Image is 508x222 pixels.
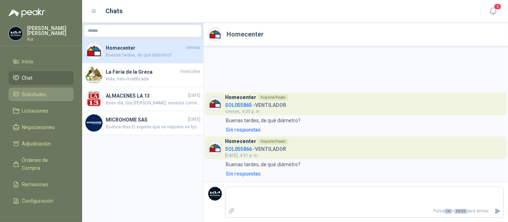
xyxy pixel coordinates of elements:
span: Buenas tardes, de qué diámetro? [106,52,200,59]
img: Company Logo [208,28,222,41]
a: Inicio [9,55,74,68]
span: viernes [186,44,200,51]
span: 3 [494,3,502,10]
span: Remisiones [22,181,49,188]
span: Chat [22,74,33,82]
button: Enviar [492,205,503,217]
img: Company Logo [9,27,23,40]
h2: Homecenter [226,29,264,39]
span: Configuración [22,197,54,205]
img: Company Logo [85,90,103,108]
span: Buen día, Soy [PERSON_NAME], asesora comercial [PERSON_NAME] y Cristalería La 13. Le comparto un ... [106,100,200,107]
span: miércoles [180,68,200,75]
a: Remisiones [9,178,74,191]
span: ENTER [454,209,467,214]
img: Company Logo [208,187,222,201]
span: Buenos días El soporte que se requiere es fijo .. gracias [106,124,200,130]
div: Soporte Peakr [258,139,289,144]
a: Company LogoLa Feria de la GrecamiércolesHola, listo modificada [82,63,203,87]
label: Adjuntar archivos [225,205,238,217]
span: [DATE] [188,116,200,123]
a: Configuración [9,194,74,208]
a: Adjudicación [9,137,74,151]
span: Solicitudes [22,90,47,98]
p: Kia [27,37,74,41]
h4: - VENTILADOR [225,144,289,151]
div: Sin respuestas [226,170,261,178]
a: Sin respuestas [224,126,504,134]
a: Company LogoHomecenterviernesBuenas tardes, de qué diámetro? [82,39,203,63]
span: Ctrl [444,209,452,214]
div: Sin respuestas [226,126,261,134]
span: Hola, listo modificada [106,76,200,83]
span: [DATE] [188,92,200,99]
a: Solicitudes [9,88,74,101]
img: Company Logo [208,97,222,110]
h4: ALMACENES LA 13 [106,92,186,100]
a: Chat [9,71,74,85]
p: Buenas tardes, de qué diámetro? [226,117,300,124]
h1: Chats [106,6,123,16]
span: Órdenes de Compra [22,156,67,172]
span: Licitaciones [22,107,49,115]
img: Company Logo [85,114,103,132]
h3: Homecenter [225,139,256,143]
h4: Homecenter [106,44,184,52]
span: [DATE], 4:31 p. m. [225,153,259,158]
span: Adjudicación [22,140,51,148]
img: Logo peakr [9,9,45,17]
button: 3 [487,5,499,18]
h4: - VENTILADOR [225,100,289,107]
p: Buenas tardes, de qué diámetro? [226,161,300,168]
span: SOL055865 [225,102,252,108]
span: SOL055866 [225,146,252,152]
h3: Homecenter [225,95,256,99]
p: [PERSON_NAME] [PERSON_NAME] [27,26,74,36]
span: viernes, 4:30 p. m. [225,109,261,114]
a: Company LogoALMACENES LA 13[DATE]Buen día, Soy [PERSON_NAME], asesora comercial [PERSON_NAME] y C... [82,87,203,111]
span: Negociaciones [22,123,55,131]
img: Company Logo [85,66,103,84]
a: Negociaciones [9,120,74,134]
h4: La Feria de la Greca [106,68,179,76]
span: Inicio [22,58,34,65]
a: Company LogoMICROHOME SAS[DATE]Buenos días El soporte que se requiere es fijo .. gracias [82,111,203,135]
h4: MICROHOME SAS [106,116,186,124]
a: Licitaciones [9,104,74,118]
a: Sin respuestas [224,170,504,178]
a: Órdenes de Compra [9,153,74,175]
p: Pulsa + para enviar [238,205,492,217]
img: Company Logo [85,43,103,60]
div: Soporte Peakr [258,95,289,100]
img: Company Logo [208,141,222,155]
